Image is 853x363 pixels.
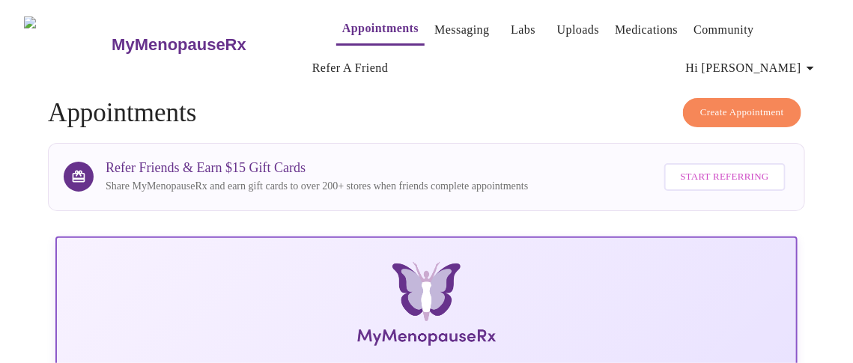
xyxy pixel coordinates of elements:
span: Create Appointment [700,104,784,121]
img: MyMenopauseRx Logo [180,262,673,352]
button: Community [687,15,760,45]
button: Appointments [336,13,425,46]
h4: Appointments [48,98,805,128]
button: Labs [500,15,547,45]
button: Start Referring [664,163,786,191]
a: Messaging [434,19,489,40]
a: Start Referring [661,156,789,198]
a: Community [693,19,754,40]
button: Uploads [551,15,606,45]
a: Medications [615,19,678,40]
h3: Refer Friends & Earn $15 Gift Cards [106,160,528,176]
img: MyMenopauseRx Logo [24,16,110,73]
a: MyMenopauseRx [110,19,306,71]
a: Labs [511,19,535,40]
a: Refer a Friend [312,58,389,79]
button: Create Appointment [683,98,801,127]
span: Start Referring [681,168,769,186]
h3: MyMenopauseRx [112,35,246,55]
button: Hi [PERSON_NAME] [680,53,825,83]
span: Hi [PERSON_NAME] [686,58,819,79]
button: Medications [609,15,684,45]
a: Appointments [342,18,419,39]
a: Uploads [557,19,600,40]
button: Refer a Friend [306,53,395,83]
button: Messaging [428,15,495,45]
p: Share MyMenopauseRx and earn gift cards to over 200+ stores when friends complete appointments [106,179,528,194]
